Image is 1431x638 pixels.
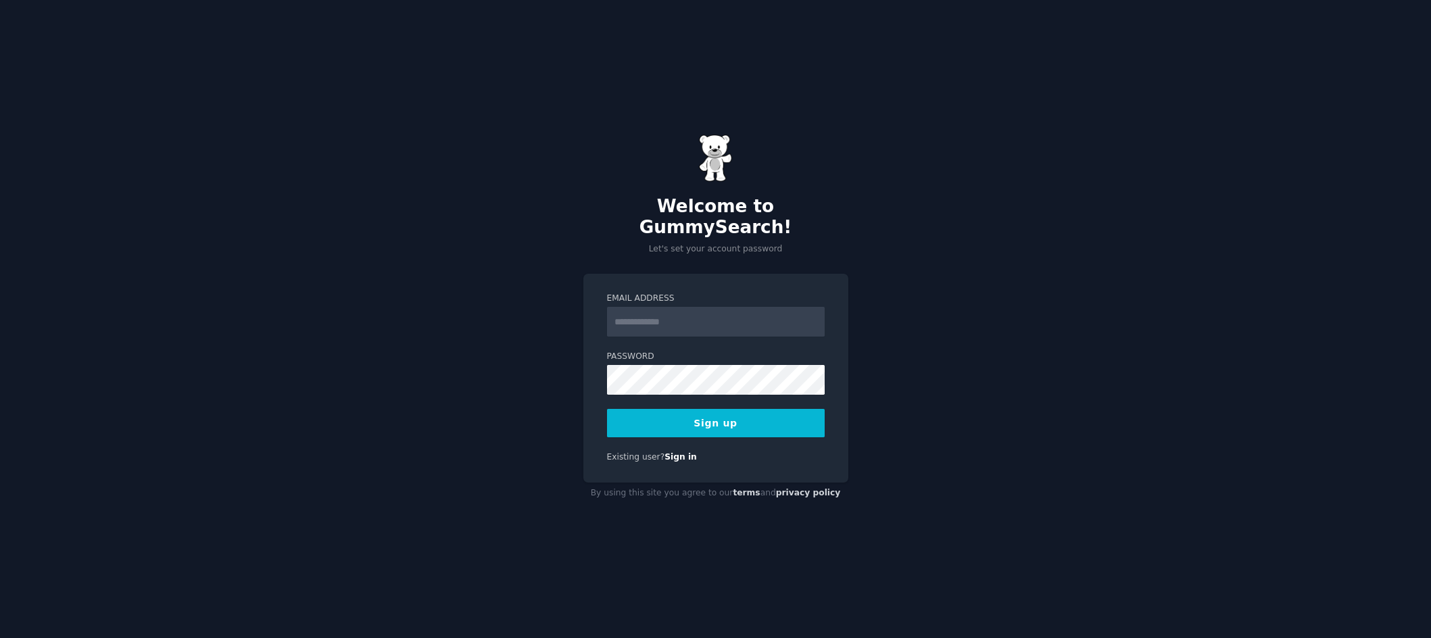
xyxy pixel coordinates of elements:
[733,488,760,497] a: terms
[607,293,825,305] label: Email Address
[607,452,665,462] span: Existing user?
[607,409,825,437] button: Sign up
[776,488,841,497] a: privacy policy
[607,351,825,363] label: Password
[583,483,848,504] div: By using this site you agree to our and
[583,196,848,239] h2: Welcome to GummySearch!
[583,243,848,255] p: Let's set your account password
[664,452,697,462] a: Sign in
[699,134,733,182] img: Gummy Bear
